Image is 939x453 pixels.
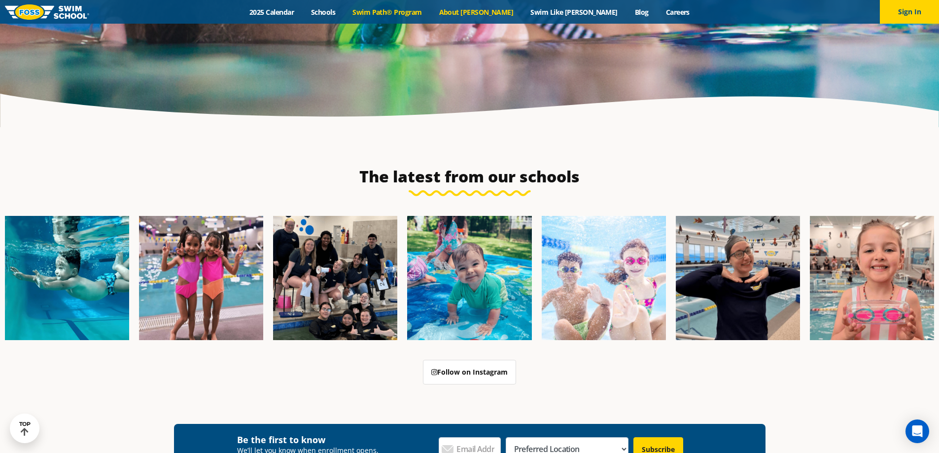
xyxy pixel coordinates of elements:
img: Fa25-Website-Images-1-600x600.png [5,216,129,340]
a: Careers [657,7,698,17]
img: Fa25-Website-Images-8-600x600.jpg [139,216,263,340]
h4: Be the first to know [237,434,385,446]
a: Blog [626,7,657,17]
a: Follow on Instagram [423,360,516,384]
a: Schools [303,7,344,17]
div: TOP [19,421,31,436]
a: Swim Like [PERSON_NAME] [522,7,626,17]
a: About [PERSON_NAME] [430,7,522,17]
a: Swim Path® Program [344,7,430,17]
img: Fa25-Website-Images-2-600x600.png [273,216,397,340]
img: Fa25-Website-Images-9-600x600.jpg [676,216,800,340]
img: FCC_FOSS_GeneralShoot_May_FallCampaign_lowres-9556-600x600.jpg [542,216,666,340]
div: Open Intercom Messenger [905,419,929,443]
a: 2025 Calendar [241,7,303,17]
img: Fa25-Website-Images-600x600.png [407,216,531,340]
img: FOSS Swim School Logo [5,4,89,20]
img: Fa25-Website-Images-14-600x600.jpg [810,216,934,340]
